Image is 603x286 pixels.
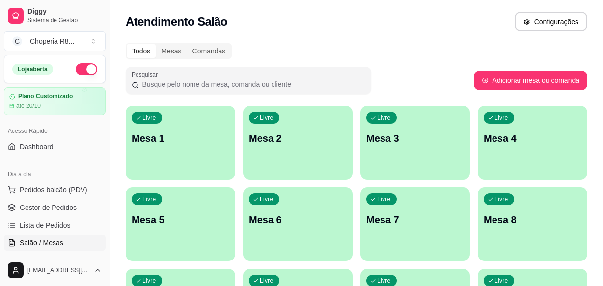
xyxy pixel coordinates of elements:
[243,106,353,180] button: LivreMesa 2
[4,259,106,282] button: [EMAIL_ADDRESS][DOMAIN_NAME]
[27,7,102,16] span: Diggy
[132,213,229,227] p: Mesa 5
[4,182,106,198] button: Pedidos balcão (PDV)
[249,131,347,145] p: Mesa 2
[478,106,587,180] button: LivreMesa 4
[142,277,156,285] p: Livre
[127,44,156,58] div: Todos
[484,131,581,145] p: Mesa 4
[478,187,587,261] button: LivreMesa 8
[4,253,106,268] a: Diggy Botnovo
[126,14,227,29] h2: Atendimento Salão
[4,123,106,139] div: Acesso Rápido
[132,70,161,78] label: Pesquisar
[139,79,365,89] input: Pesquisar
[27,16,102,24] span: Sistema de Gestão
[366,213,464,227] p: Mesa 7
[142,195,156,203] p: Livre
[515,12,587,31] button: Configurações
[494,114,508,122] p: Livre
[243,187,353,261] button: LivreMesa 6
[20,238,63,248] span: Salão / Mesas
[76,63,97,75] button: Alterar Status
[260,114,274,122] p: Livre
[4,87,106,115] a: Plano Customizadoaté 20/10
[4,31,106,51] button: Select a team
[4,166,106,182] div: Dia a dia
[4,200,106,215] a: Gestor de Pedidos
[4,217,106,233] a: Lista de Pedidos
[474,71,587,90] button: Adicionar mesa ou comanda
[12,36,22,46] span: C
[249,213,347,227] p: Mesa 6
[366,131,464,145] p: Mesa 3
[187,44,231,58] div: Comandas
[20,185,87,195] span: Pedidos balcão (PDV)
[4,235,106,251] a: Salão / Mesas
[20,203,77,212] span: Gestor de Pedidos
[377,277,391,285] p: Livre
[12,64,53,75] div: Loja aberta
[377,195,391,203] p: Livre
[4,139,106,155] a: Dashboard
[142,114,156,122] p: Livre
[260,277,274,285] p: Livre
[484,213,581,227] p: Mesa 8
[4,4,106,27] a: DiggySistema de Gestão
[156,44,187,58] div: Mesas
[494,277,508,285] p: Livre
[132,131,229,145] p: Mesa 1
[126,187,235,261] button: LivreMesa 5
[20,220,71,230] span: Lista de Pedidos
[30,36,74,46] div: Choperia R8 ...
[20,142,54,152] span: Dashboard
[260,195,274,203] p: Livre
[18,93,73,100] article: Plano Customizado
[377,114,391,122] p: Livre
[16,102,41,110] article: até 20/10
[360,187,470,261] button: LivreMesa 7
[494,195,508,203] p: Livre
[27,266,90,274] span: [EMAIL_ADDRESS][DOMAIN_NAME]
[126,106,235,180] button: LivreMesa 1
[360,106,470,180] button: LivreMesa 3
